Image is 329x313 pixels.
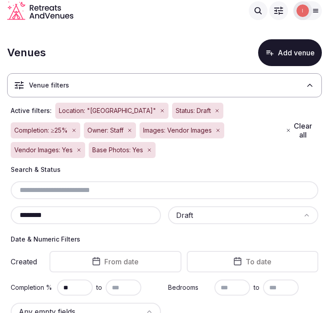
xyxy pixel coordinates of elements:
[296,4,309,17] img: Irene Gonzales
[49,251,181,272] button: From date
[187,251,319,272] button: To date
[168,283,211,292] label: Bedrooms
[11,283,53,292] label: Completion %
[29,81,69,90] h3: Venue filters
[11,258,37,265] label: Created
[280,118,318,143] button: Clear all
[14,126,68,135] span: Completion: ≥25%
[7,1,74,20] a: Visit the homepage
[254,283,259,292] span: to
[11,165,318,174] h4: Search & Status
[104,257,139,266] span: From date
[92,146,143,154] span: Base Photos: Yes
[87,126,123,135] span: Owner: Staff
[7,1,74,20] svg: Retreats and Venues company logo
[176,106,211,115] span: Status: Draft
[11,106,52,115] span: Active filters:
[59,106,156,115] span: Location: "[GEOGRAPHIC_DATA]"
[7,45,46,60] h1: Venues
[11,235,318,244] h4: Date & Numeric Filters
[96,283,102,292] span: to
[258,39,322,66] button: Add venue
[246,257,271,266] span: To date
[14,146,73,154] span: Vendor Images: Yes
[143,126,212,135] span: Images: Vendor Images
